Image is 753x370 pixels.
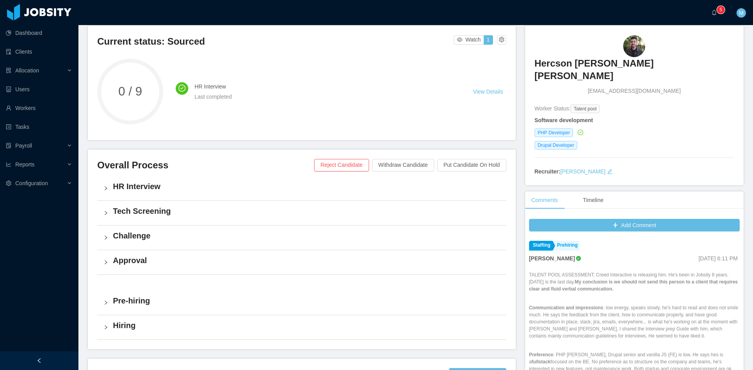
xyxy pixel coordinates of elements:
[104,260,108,265] i: icon: right
[104,325,108,330] i: icon: right
[717,6,725,14] sup: 5
[15,67,39,74] span: Allocation
[15,161,35,168] span: Reports
[6,180,11,186] i: icon: setting
[560,168,606,175] a: [PERSON_NAME]
[529,279,738,292] strong: My conclusion is we should not send this person to a client that requires clear and fluid verbal ...
[576,129,583,135] a: icon: check-circle
[97,226,506,250] div: icon: rightChallenge
[113,181,500,192] h4: HR Interview
[6,162,11,167] i: icon: line-chart
[113,320,500,331] h4: Hiring
[113,230,500,241] h4: Challenge
[720,6,722,14] p: 5
[314,159,369,171] button: Reject Candidate
[15,143,32,149] span: Payroll
[535,117,593,123] strong: Software development
[529,241,553,251] a: Staffing
[97,159,314,171] h3: Overall Process
[97,315,506,339] div: icon: rightHiring
[195,82,454,91] h4: HR Interview
[535,128,573,137] span: PHP Developer
[529,219,740,231] button: icon: plusAdd Comment
[104,300,108,305] i: icon: right
[529,271,740,292] p: TALENT POOL ASSESSMENT: Creed Interactive is releasing him. He's been in Jobsity 8 years. [DATE] ...
[698,255,738,262] span: [DATE] 6:11 PM
[454,35,484,45] button: icon: eyeWatch
[104,186,108,191] i: icon: right
[195,92,454,101] div: Last completed
[529,305,603,310] strong: Communication and impressions
[739,8,744,18] span: M
[529,304,740,339] p: : low energy, speaks slowly, he's hard to read and does not smile much. He says the feedback from...
[6,100,72,116] a: icon: userWorkers
[623,35,645,57] img: 06afdd10-5fe8-11e9-881a-3d231adde2d8_66563e66c5745-90w.png
[15,180,48,186] span: Configuration
[178,85,186,92] i: icon: check-circle
[588,87,681,95] span: [EMAIL_ADDRESS][DOMAIN_NAME]
[535,105,571,112] span: Worker Status:
[6,119,72,135] a: icon: profileTasks
[372,159,434,171] button: Withdraw Candidate
[104,235,108,240] i: icon: right
[97,35,454,48] h3: Current status: Sourced
[97,85,163,97] span: 0 / 9
[607,169,613,174] i: icon: edit
[525,191,564,209] div: Comments
[113,206,500,217] h4: Tech Screening
[6,68,11,73] i: icon: solution
[113,295,500,306] h4: Pre-hiring
[473,88,503,95] a: View Details
[535,57,734,83] h3: Hercson [PERSON_NAME] [PERSON_NAME]
[6,143,11,148] i: icon: file-protect
[6,25,72,41] a: icon: pie-chartDashboard
[711,10,717,15] i: icon: bell
[113,255,500,266] h4: Approval
[577,191,609,209] div: Timeline
[553,241,580,251] a: Prehiring
[531,359,551,365] strong: fullstack
[484,35,493,45] button: 1
[535,168,560,175] strong: Recruiter:
[97,291,506,315] div: icon: rightPre-hiring
[97,176,506,200] div: icon: rightHR Interview
[497,35,506,45] button: icon: setting
[529,255,575,262] strong: [PERSON_NAME]
[6,81,72,97] a: icon: robotUsers
[535,141,577,150] span: Drupal Developer
[571,105,600,113] span: Talent pool
[578,130,583,135] i: icon: check-circle
[97,250,506,274] div: icon: rightApproval
[6,44,72,60] a: icon: auditClients
[529,352,553,357] strong: Preference
[437,159,506,171] button: Put Candidate On Hold
[104,211,108,215] i: icon: right
[535,57,734,87] a: Hercson [PERSON_NAME] [PERSON_NAME]
[97,201,506,225] div: icon: rightTech Screening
